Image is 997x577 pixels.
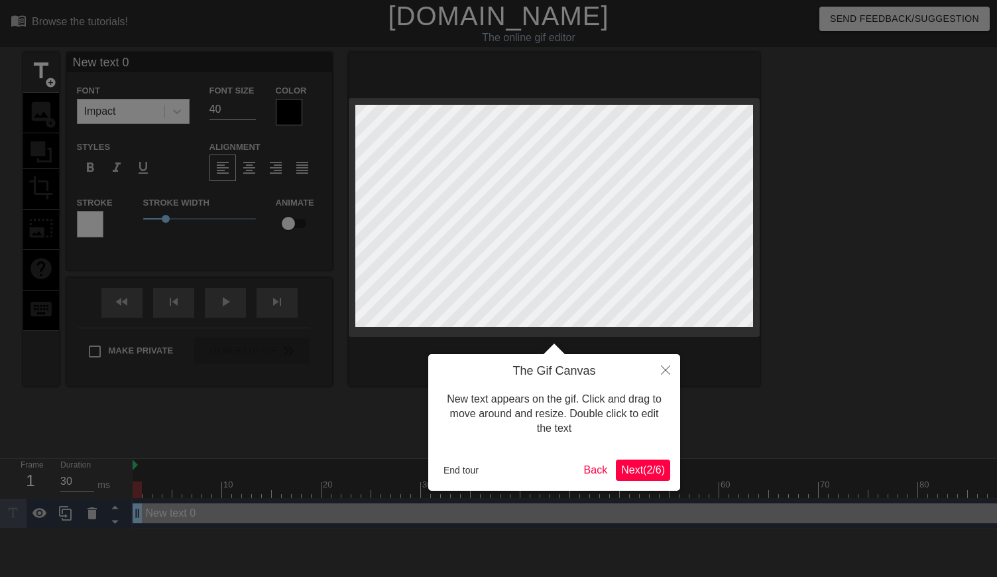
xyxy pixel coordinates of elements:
button: End tour [438,460,484,480]
h4: The Gif Canvas [438,364,670,379]
button: Back [579,460,613,481]
div: New text appears on the gif. Click and drag to move around and resize. Double click to edit the text [438,379,670,450]
span: Next ( 2 / 6 ) [621,464,665,476]
button: Next [616,460,670,481]
button: Close [651,354,680,385]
